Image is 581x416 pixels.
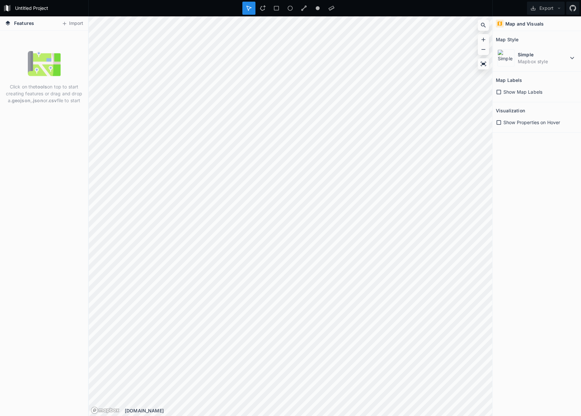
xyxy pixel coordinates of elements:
[10,98,30,103] strong: .geojson
[518,58,568,65] dd: Mapbox style
[496,75,522,85] h2: Map Labels
[5,83,83,104] p: Click on the on top to start creating features or drag and drop a , or file to start
[47,98,57,103] strong: .csv
[518,51,568,58] dt: Simple
[28,47,61,80] img: empty
[496,34,518,45] h2: Map Style
[497,49,515,66] img: Simple
[125,407,492,414] div: [DOMAIN_NAME]
[496,105,525,116] h2: Visualization
[527,2,565,15] button: Export
[14,20,34,27] span: Features
[503,119,560,126] span: Show Properties on Hover
[91,407,120,414] a: Mapbox logo
[505,20,544,27] h4: Map and Visuals
[32,98,43,103] strong: .json
[503,88,542,95] span: Show Map Labels
[35,84,47,89] strong: tools
[58,18,86,29] button: Import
